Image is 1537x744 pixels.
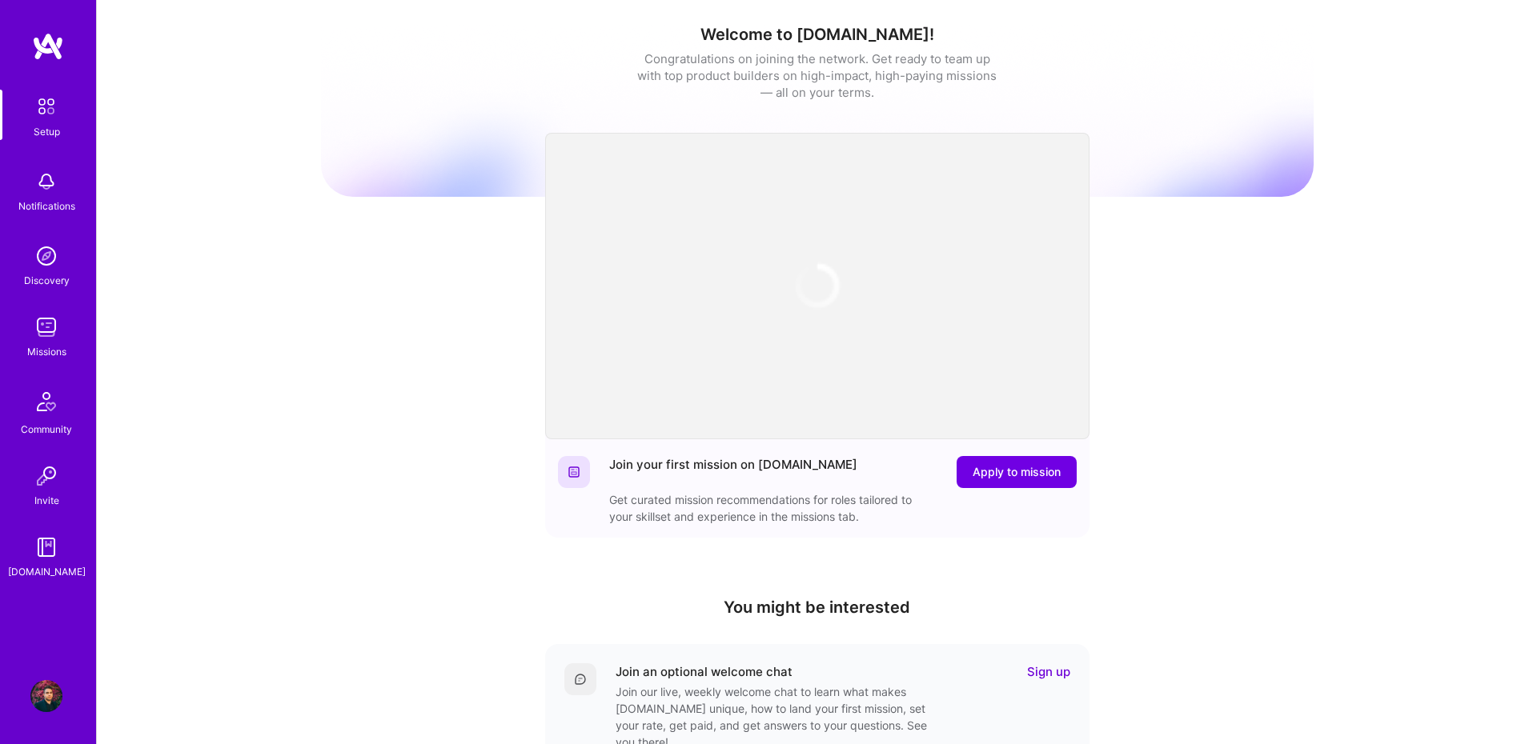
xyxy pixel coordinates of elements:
div: Discovery [24,272,70,289]
div: Setup [34,123,60,140]
img: loading [791,259,844,312]
img: Invite [30,460,62,492]
div: Invite [34,492,59,509]
a: User Avatar [26,680,66,712]
img: User Avatar [30,680,62,712]
div: [DOMAIN_NAME] [8,563,86,580]
iframe: video [545,133,1090,439]
button: Apply to mission [957,456,1077,488]
img: teamwork [30,311,62,343]
div: Join your first mission on [DOMAIN_NAME] [609,456,857,488]
div: Congratulations on joining the network. Get ready to team up with top product builders on high-im... [637,50,997,101]
img: logo [32,32,64,61]
div: Get curated mission recommendations for roles tailored to your skillset and experience in the mis... [609,491,929,525]
span: Apply to mission [973,464,1061,480]
img: bell [30,166,62,198]
h1: Welcome to [DOMAIN_NAME]! [321,25,1314,44]
a: Sign up [1027,663,1070,680]
img: Community [27,382,66,421]
img: guide book [30,531,62,563]
div: Join an optional welcome chat [616,663,793,680]
div: Notifications [18,198,75,214]
div: Missions [27,343,66,360]
div: Community [21,421,72,438]
img: setup [30,90,63,123]
img: Website [568,466,580,478]
h4: You might be interested [545,598,1090,617]
img: discovery [30,240,62,272]
img: Comment [574,673,587,686]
